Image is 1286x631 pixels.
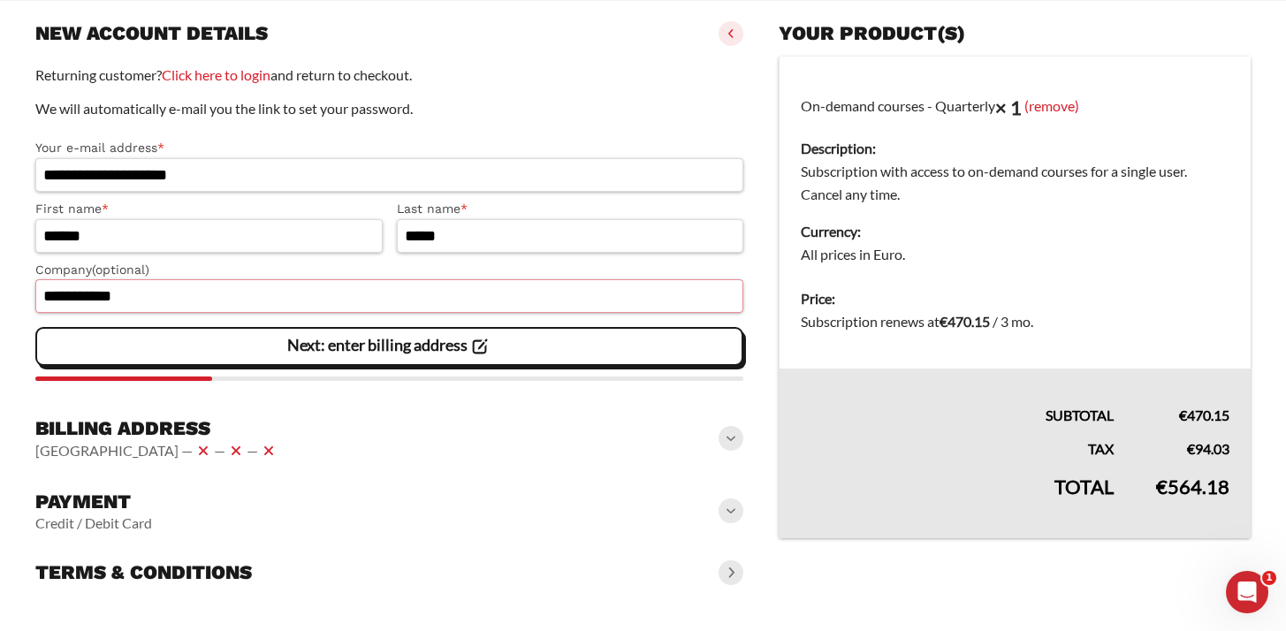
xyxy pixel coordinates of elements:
th: Subtotal [780,369,1136,427]
label: Your e-mail address [35,138,743,158]
h3: Payment [35,490,152,514]
bdi: 564.18 [1156,475,1229,498]
label: First name [35,199,383,219]
bdi: 470.15 [940,313,990,330]
label: Last name [397,199,744,219]
span: € [1156,475,1168,498]
h3: Billing address [35,416,279,441]
a: (remove) [1024,96,1079,113]
span: Subscription renews at . [801,313,1033,330]
h3: New account details [35,21,268,46]
dt: Description: [801,137,1229,160]
span: € [940,313,947,330]
span: 1 [1262,571,1276,585]
vaadin-horizontal-layout: [GEOGRAPHIC_DATA] — — — [35,440,279,461]
label: Company [35,260,743,280]
p: We will automatically e-mail you the link to set your password. [35,97,743,120]
th: Total [780,460,1136,538]
span: / 3 mo [993,313,1031,330]
dt: Currency: [801,220,1229,243]
td: On-demand courses - Quarterly [780,57,1252,277]
bdi: 470.15 [1179,407,1229,423]
iframe: Intercom live chat [1226,571,1268,613]
dd: Subscription with access to on-demand courses for a single user. Cancel any time. [801,160,1229,206]
dt: Price: [801,287,1229,310]
h3: Terms & conditions [35,560,252,585]
span: € [1179,407,1187,423]
bdi: 94.03 [1187,440,1229,457]
strong: × 1 [995,95,1022,119]
span: € [1187,440,1195,457]
vaadin-horizontal-layout: Credit / Debit Card [35,514,152,532]
a: Click here to login [162,66,270,83]
th: Tax [780,427,1136,460]
p: Returning customer? and return to checkout. [35,64,743,87]
vaadin-button: Next: enter billing address [35,327,743,366]
span: (optional) [92,262,149,277]
dd: All prices in Euro. [801,243,1229,266]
